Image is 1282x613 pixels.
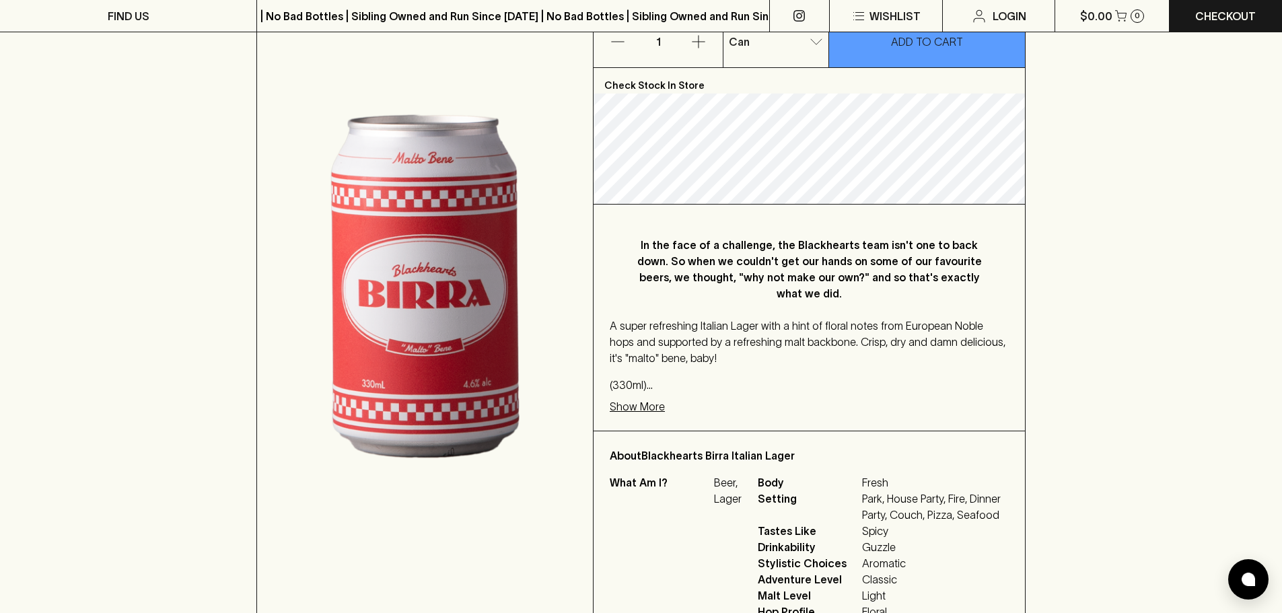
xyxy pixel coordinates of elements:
[610,474,711,507] p: What Am I?
[108,8,149,24] p: FIND US
[891,34,963,50] p: ADD TO CART
[869,8,921,24] p: Wishlist
[1195,8,1256,24] p: Checkout
[862,539,1009,555] span: Guzzle
[723,28,828,55] div: Can
[993,8,1026,24] p: Login
[1080,8,1112,24] p: $0.00
[862,555,1009,571] span: Aromatic
[729,34,750,50] p: Can
[862,474,1009,491] span: Fresh
[642,17,674,67] p: 1
[862,523,1009,539] span: Spicy
[714,474,742,507] p: Beer, Lager
[758,555,859,571] span: Stylistic Choices
[610,447,1009,464] p: About Blackhearts Birra Italian Lager
[829,17,1025,67] button: ADD TO CART
[758,539,859,555] span: Drinkability
[610,318,1009,366] p: A super refreshing Italian Lager with a hint of floral notes from European Noble hops and support...
[758,491,859,523] span: Setting
[610,377,1009,393] p: (330ml) 4.6% ABV
[610,398,665,414] p: Show More
[758,587,859,604] span: Malt Level
[758,523,859,539] span: Tastes Like
[862,571,1009,587] span: Classic
[594,68,1025,94] p: Check Stock In Store
[637,237,982,301] p: In the face of a challenge, the Blackhearts team isn't one to back down. So when we couldn't get ...
[758,474,859,491] span: Body
[1242,573,1255,586] img: bubble-icon
[862,491,1009,523] span: Park, House Party, Fire, Dinner Party, Couch, Pizza, Seafood
[1135,12,1140,20] p: 0
[758,571,859,587] span: Adventure Level
[862,587,1009,604] span: Light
